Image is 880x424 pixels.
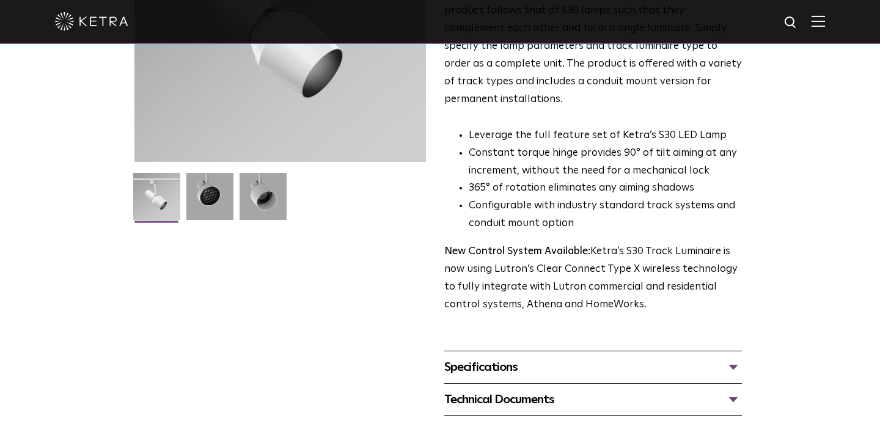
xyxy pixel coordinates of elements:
[469,145,742,180] li: Constant torque hinge provides 90° of tilt aiming at any increment, without the need for a mechan...
[812,15,825,27] img: Hamburger%20Nav.svg
[55,12,128,31] img: ketra-logo-2019-white
[469,127,742,145] li: Leverage the full feature set of Ketra’s S30 LED Lamp
[783,15,799,31] img: search icon
[444,243,742,314] p: Ketra’s S30 Track Luminaire is now using Lutron’s Clear Connect Type X wireless technology to ful...
[133,173,180,229] img: S30-Track-Luminaire-2021-Web-Square
[469,180,742,197] li: 365° of rotation eliminates any aiming shadows
[444,357,742,377] div: Specifications
[469,197,742,233] li: Configurable with industry standard track systems and conduit mount option
[240,173,287,229] img: 9e3d97bd0cf938513d6e
[186,173,233,229] img: 3b1b0dc7630e9da69e6b
[444,390,742,409] div: Technical Documents
[444,246,590,257] strong: New Control System Available:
